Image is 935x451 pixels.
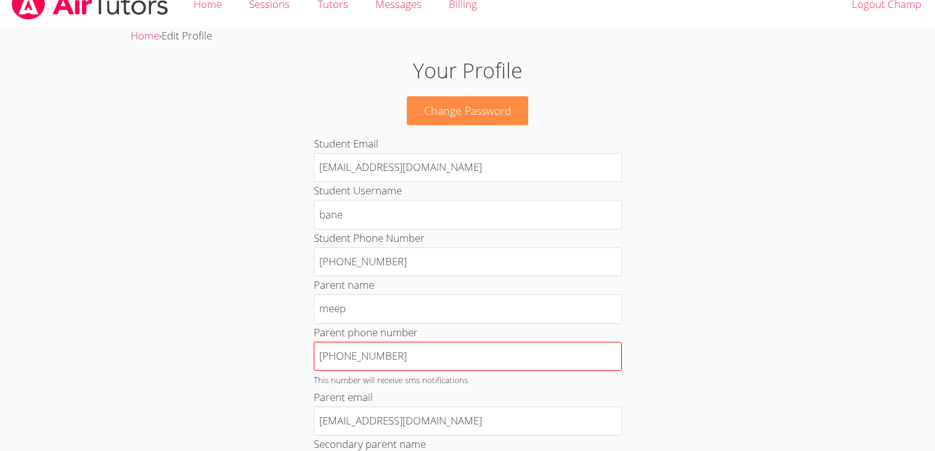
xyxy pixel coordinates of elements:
label: Parent name [314,278,374,292]
small: This number will receive sms notifications. [314,374,470,386]
label: Parent phone number [314,325,418,339]
label: Parent email [314,390,373,404]
span: Edit Profile [161,28,212,43]
h1: Your Profile [215,55,720,86]
div: › [131,27,804,45]
label: Student Username [314,183,402,197]
label: Secondary parent name [314,437,426,451]
a: Home [131,28,159,43]
label: Student Phone Number [314,231,425,245]
label: Student Email [314,136,378,151]
a: Change Password [407,96,529,125]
